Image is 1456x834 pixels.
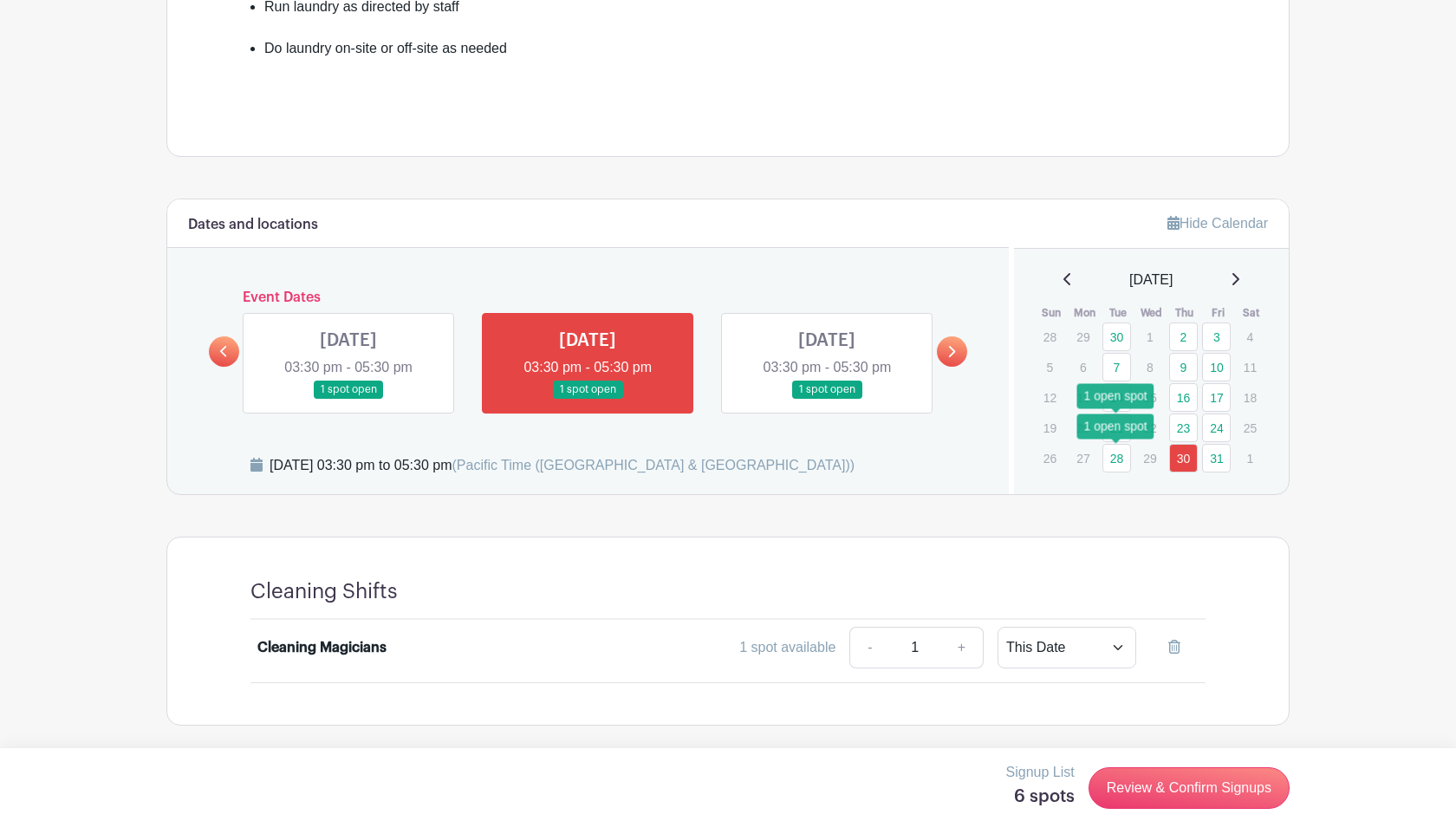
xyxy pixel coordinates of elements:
[1069,354,1097,381] p: 6
[257,637,387,658] div: Cleaning Magicians
[1129,270,1173,290] span: [DATE]
[1077,414,1154,439] div: 1 open spot
[1068,304,1102,322] th: Mon
[1036,445,1064,472] p: 26
[1069,384,1097,411] p: 13
[1236,323,1264,350] p: 4
[1036,384,1064,411] p: 12
[1169,353,1198,381] a: 9
[1089,767,1290,809] a: Review & Confirm Signups
[1135,354,1164,381] p: 8
[452,458,855,472] span: (Pacific Time ([GEOGRAPHIC_DATA] & [GEOGRAPHIC_DATA]))
[250,579,398,604] h4: Cleaning Shifts
[1202,383,1231,412] a: 17
[1236,414,1264,441] p: 25
[1202,323,1231,351] a: 3
[1169,414,1198,442] a: 23
[1135,323,1164,350] p: 1
[1036,414,1064,441] p: 19
[1069,323,1097,350] p: 29
[1235,304,1269,322] th: Sat
[1202,444,1231,472] a: 31
[1169,383,1198,412] a: 16
[1236,354,1264,381] p: 11
[1134,304,1168,322] th: Wed
[188,217,318,233] h6: Dates and locations
[849,627,889,668] a: -
[1168,304,1202,322] th: Thu
[1135,445,1164,472] p: 29
[1102,323,1131,351] a: 30
[1036,354,1064,381] p: 5
[1102,304,1135,322] th: Tue
[1102,353,1131,381] a: 7
[239,290,937,306] h6: Event Dates
[1006,786,1075,807] h5: 6 spots
[1069,445,1097,472] p: 27
[1169,323,1198,351] a: 2
[1077,383,1154,408] div: 1 open spot
[739,637,835,658] div: 1 spot available
[270,455,855,476] div: [DATE] 03:30 pm to 05:30 pm
[1167,216,1268,231] a: Hide Calendar
[1202,414,1231,442] a: 24
[1006,762,1075,783] p: Signup List
[940,627,984,668] a: +
[1236,445,1264,472] p: 1
[1201,304,1235,322] th: Fri
[1236,384,1264,411] p: 18
[264,38,1206,80] li: Do laundry on-site or off-site as needed
[1035,304,1069,322] th: Sun
[1036,323,1064,350] p: 28
[1102,444,1131,472] a: 28
[1069,414,1097,441] p: 20
[1202,353,1231,381] a: 10
[1169,444,1198,472] a: 30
